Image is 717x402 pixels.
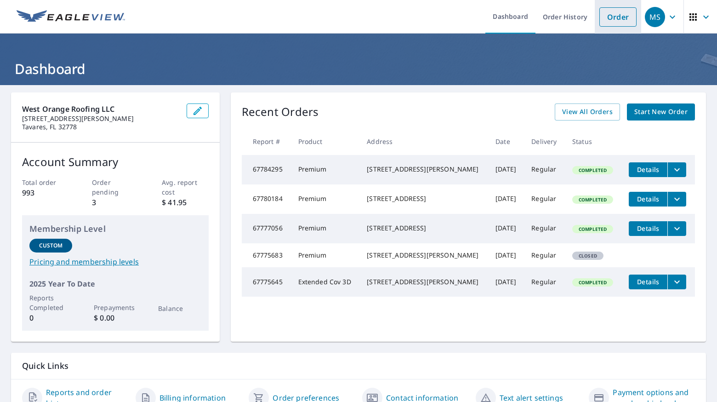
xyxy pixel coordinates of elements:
span: View All Orders [562,106,613,118]
span: Start New Order [634,106,688,118]
img: EV Logo [17,10,125,24]
p: West Orange Roofing LLC [22,103,179,115]
p: Custom [39,241,63,250]
td: 67775683 [242,243,291,267]
p: 2025 Year To Date [29,278,201,289]
button: filesDropdownBtn-67784295 [667,162,686,177]
td: [DATE] [488,267,524,297]
span: Details [634,277,662,286]
a: Order [599,7,637,27]
p: Membership Level [29,223,201,235]
button: detailsBtn-67775645 [629,275,667,289]
a: View All Orders [555,103,620,121]
td: Premium [291,184,360,214]
span: Details [634,195,662,203]
td: 67784295 [242,155,291,184]
p: [STREET_ADDRESS][PERSON_NAME] [22,115,179,123]
button: filesDropdownBtn-67775645 [667,275,686,289]
div: [STREET_ADDRESS] [367,224,481,233]
p: Order pending [92,178,138,197]
p: Account Summary [22,154,209,170]
td: 67775645 [242,267,291,297]
p: Reports Completed [29,293,72,312]
span: Completed [573,167,612,173]
button: detailsBtn-67780184 [629,192,667,207]
td: Premium [291,214,360,243]
td: 67780184 [242,184,291,214]
p: $ 0.00 [94,312,137,323]
th: Date [488,128,524,155]
td: Regular [524,243,565,267]
div: [STREET_ADDRESS][PERSON_NAME] [367,277,481,287]
td: Premium [291,155,360,184]
td: [DATE] [488,214,524,243]
th: Delivery [524,128,565,155]
p: $ 41.95 [162,197,208,208]
p: Total order [22,178,68,187]
td: [DATE] [488,184,524,214]
th: Address [359,128,488,155]
td: Regular [524,155,565,184]
span: Closed [573,253,603,259]
p: Recent Orders [242,103,319,121]
th: Status [565,128,621,155]
p: Quick Links [22,360,695,372]
p: Avg. report cost [162,178,208,197]
th: Product [291,128,360,155]
p: Tavares, FL 32778 [22,123,179,131]
p: 0 [29,312,72,323]
button: filesDropdownBtn-67777056 [667,221,686,236]
td: Regular [524,267,565,297]
span: Completed [573,226,612,232]
div: [STREET_ADDRESS][PERSON_NAME] [367,165,481,174]
th: Report # [242,128,291,155]
td: 67777056 [242,214,291,243]
td: Regular [524,214,565,243]
div: MS [645,7,665,27]
td: Extended Cov 3D [291,267,360,297]
td: Premium [291,243,360,267]
p: 3 [92,197,138,208]
h1: Dashboard [11,59,706,78]
span: Details [634,165,662,174]
button: detailsBtn-67777056 [629,221,667,236]
button: detailsBtn-67784295 [629,162,667,177]
a: Start New Order [627,103,695,121]
div: [STREET_ADDRESS] [367,194,481,203]
td: [DATE] [488,243,524,267]
p: Balance [158,304,201,313]
td: [DATE] [488,155,524,184]
p: Prepayments [94,303,137,312]
p: 993 [22,187,68,198]
span: Completed [573,279,612,286]
span: Completed [573,196,612,203]
a: Pricing and membership levels [29,256,201,267]
div: [STREET_ADDRESS][PERSON_NAME] [367,251,481,260]
span: Details [634,224,662,233]
td: Regular [524,184,565,214]
button: filesDropdownBtn-67780184 [667,192,686,207]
